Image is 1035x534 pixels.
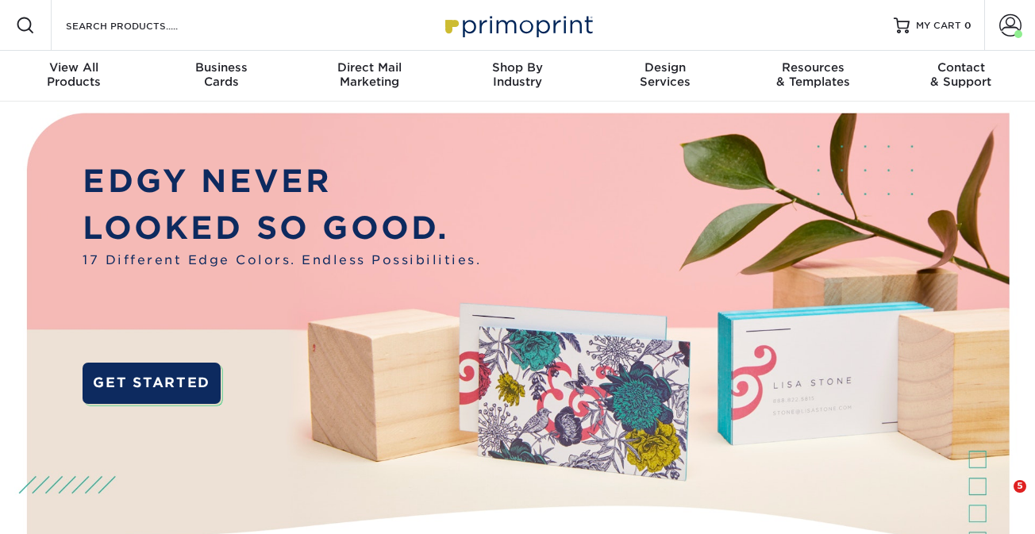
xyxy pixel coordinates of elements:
span: MY CART [916,19,961,33]
div: & Templates [739,60,887,89]
a: Resources& Templates [739,51,887,102]
a: Shop ByIndustry [444,51,591,102]
div: & Support [887,60,1035,89]
a: Contact& Support [887,51,1035,102]
a: DesignServices [591,51,739,102]
iframe: Intercom live chat [981,480,1019,518]
span: Design [591,60,739,75]
p: EDGY NEVER [83,158,481,205]
div: Cards [148,60,295,89]
a: GET STARTED [83,363,221,403]
span: Direct Mail [296,60,444,75]
p: LOOKED SO GOOD. [83,205,481,252]
span: Resources [739,60,887,75]
div: Services [591,60,739,89]
a: Direct MailMarketing [296,51,444,102]
span: Business [148,60,295,75]
span: 17 Different Edge Colors. Endless Possibilities. [83,251,481,269]
a: BusinessCards [148,51,295,102]
input: SEARCH PRODUCTS..... [64,16,219,35]
span: 0 [964,20,972,31]
span: Contact [887,60,1035,75]
span: 5 [1014,480,1026,493]
img: Primoprint [438,8,597,42]
span: Shop By [444,60,591,75]
div: Industry [444,60,591,89]
div: Marketing [296,60,444,89]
